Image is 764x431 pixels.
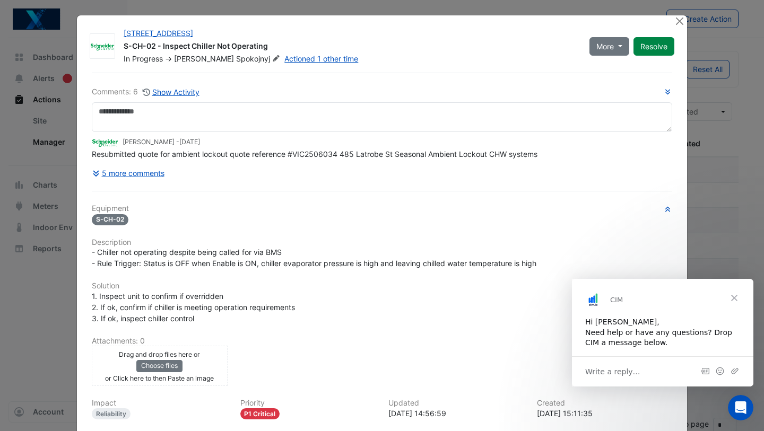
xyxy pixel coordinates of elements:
div: Reliability [92,408,131,419]
div: [DATE] 15:11:35 [537,408,673,419]
h6: Equipment [92,204,672,213]
span: 1. Inspect unit to confirm if overridden 2. If ok, confirm if chiller is meeting operation requir... [92,292,295,323]
h6: Priority [240,399,376,408]
small: or Click here to then Paste an image [105,374,214,382]
h6: Impact [92,399,228,408]
button: Resolve [633,37,674,56]
span: [PERSON_NAME] [174,54,234,63]
button: More [589,37,629,56]
h6: Updated [388,399,524,408]
span: 2025-09-02 14:56:59 [179,138,200,146]
span: - Chiller not operating despite being called for via BMS - Rule Trigger: Status is OFF when Enabl... [92,248,536,268]
span: Resubmitted quote for ambient lockout quote reference #VIC2506034 485 Latrobe St Seasonal Ambient... [92,149,537,159]
span: In Progress [124,54,163,63]
small: Drag and drop files here or [119,350,200,358]
div: [DATE] 14:56:59 [388,408,524,419]
span: More [596,41,614,52]
iframe: Intercom live chat message [572,279,753,386]
img: Schneider Electric [90,41,115,52]
a: Actioned 1 other time [284,54,358,63]
a: [STREET_ADDRESS] [124,29,193,38]
button: Choose files [136,360,183,372]
h6: Solution [92,282,672,291]
img: Schneider Electric [92,137,118,148]
iframe: Intercom live chat [728,395,753,420]
small: [PERSON_NAME] - [123,137,200,147]
div: Comments: 6 [92,86,200,98]
span: S-CH-02 [92,214,128,225]
button: Close [674,15,685,27]
h6: Created [537,399,673,408]
div: S-CH-02 - Inspect Chiller Not Operating [124,41,577,54]
span: Spokojnyj [236,54,282,64]
h6: Attachments: 0 [92,337,672,346]
span: -> [165,54,172,63]
div: P1 Critical [240,408,280,419]
button: Show Activity [142,86,200,98]
h6: Description [92,238,672,247]
button: 5 more comments [92,164,165,182]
